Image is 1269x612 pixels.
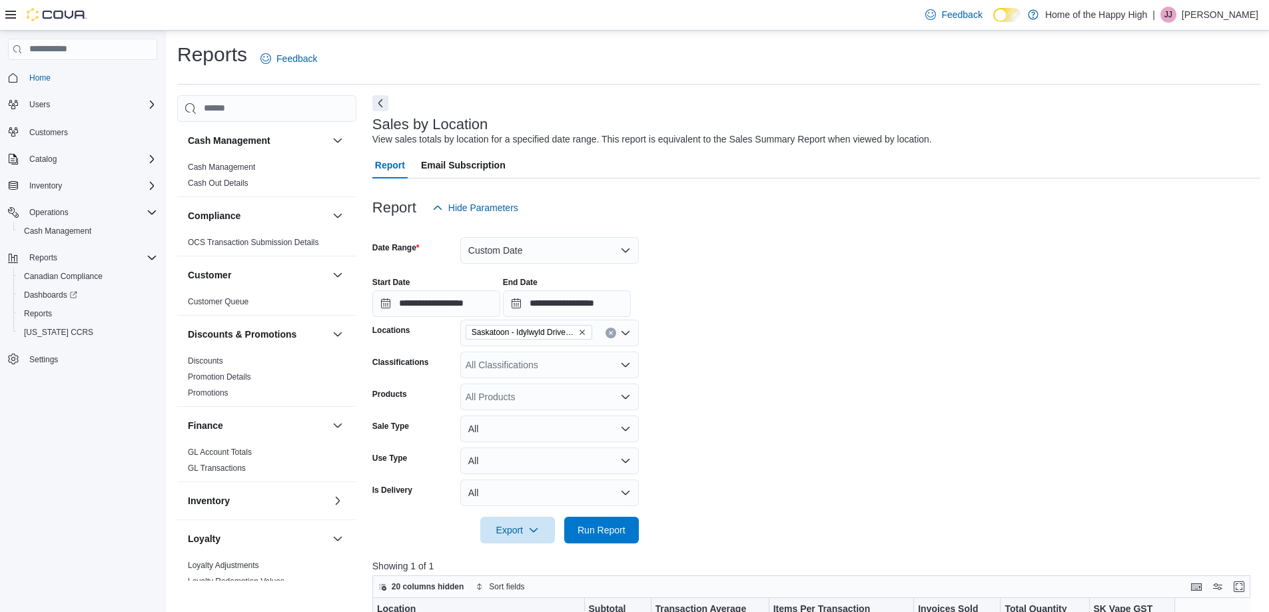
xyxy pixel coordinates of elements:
a: Cash Management [19,223,97,239]
span: Feedback [941,8,982,21]
button: Sort fields [470,579,530,595]
button: Loyalty [188,532,327,545]
h3: Discounts & Promotions [188,328,296,341]
button: Operations [3,203,163,222]
button: Catalog [3,150,163,168]
button: Customer [330,267,346,283]
input: Dark Mode [993,8,1021,22]
span: OCS Transaction Submission Details [188,237,319,248]
h3: Compliance [188,209,240,222]
div: Cash Management [177,159,356,196]
button: Finance [330,418,346,434]
label: End Date [503,277,538,288]
span: Customers [24,123,157,140]
span: Operations [24,204,157,220]
button: Inventory [188,494,327,507]
span: Settings [24,351,157,368]
span: Reports [19,306,157,322]
button: Finance [188,419,327,432]
button: 20 columns hidden [373,579,470,595]
button: Settings [3,350,163,369]
button: Cash Management [330,133,346,149]
h3: Sales by Location [372,117,488,133]
a: GL Account Totals [188,448,252,457]
button: Open list of options [620,328,631,338]
button: Canadian Compliance [13,267,163,286]
button: All [460,416,639,442]
span: Loyalty Adjustments [188,560,259,571]
a: [US_STATE] CCRS [19,324,99,340]
a: Feedback [255,45,322,72]
label: Products [372,389,407,400]
button: Catalog [24,151,62,167]
img: Cova [27,8,87,21]
span: Discounts [188,356,223,366]
span: Operations [29,207,69,218]
a: Reports [19,306,57,322]
span: Dark Mode [993,22,994,23]
span: Reports [24,308,52,319]
span: Saskatoon - Idylwyld Drive - Fire & Flower [472,326,576,339]
div: View sales totals by location for a specified date range. This report is equivalent to the Sales ... [372,133,932,147]
span: Hide Parameters [448,201,518,214]
span: Loyalty Redemption Values [188,576,284,587]
h3: Report [372,200,416,216]
span: Catalog [29,154,57,164]
button: Compliance [330,208,346,224]
button: Inventory [330,493,346,509]
a: Loyalty Redemption Values [188,577,284,586]
a: Cash Out Details [188,178,248,188]
button: All [460,479,639,506]
span: Reports [24,250,157,266]
button: Users [3,95,163,114]
label: Sale Type [372,421,409,432]
button: Cash Management [13,222,163,240]
button: Inventory [24,178,67,194]
a: Promotion Details [188,372,251,382]
span: Cash Management [24,226,91,236]
button: Open list of options [620,392,631,402]
a: Canadian Compliance [19,268,108,284]
span: Run Report [578,523,626,537]
span: Customer Queue [188,296,248,307]
p: | [1152,7,1155,23]
span: Reports [29,252,57,263]
span: Dashboards [19,287,157,303]
a: Cash Management [188,162,255,172]
a: GL Transactions [188,463,246,473]
span: Export [488,517,547,543]
button: [US_STATE] CCRS [13,323,163,342]
a: Customers [24,125,73,141]
div: Customer [177,294,356,315]
button: Hide Parameters [427,194,524,221]
span: JJ [1164,7,1172,23]
h3: Inventory [188,494,230,507]
h3: Finance [188,419,223,432]
a: Settings [24,352,63,368]
span: Canadian Compliance [24,271,103,282]
button: Keyboard shortcuts [1188,579,1204,595]
label: Use Type [372,453,407,463]
button: Discounts & Promotions [188,328,327,341]
button: Customer [188,268,327,282]
h3: Cash Management [188,134,270,147]
span: GL Account Totals [188,447,252,458]
span: Home [24,69,157,86]
p: Showing 1 of 1 [372,559,1260,573]
span: Customers [29,127,68,138]
a: Dashboards [13,286,163,304]
span: Promotions [188,388,228,398]
span: Report [375,152,405,178]
a: Loyalty Adjustments [188,561,259,570]
button: Remove Saskatoon - Idylwyld Drive - Fire & Flower from selection in this group [578,328,586,336]
span: Settings [29,354,58,365]
nav: Complex example [8,63,157,404]
span: Inventory [24,178,157,194]
button: Home [3,68,163,87]
label: Date Range [372,242,420,253]
label: Is Delivery [372,485,412,495]
button: Enter fullscreen [1231,579,1247,595]
div: Compliance [177,234,356,256]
